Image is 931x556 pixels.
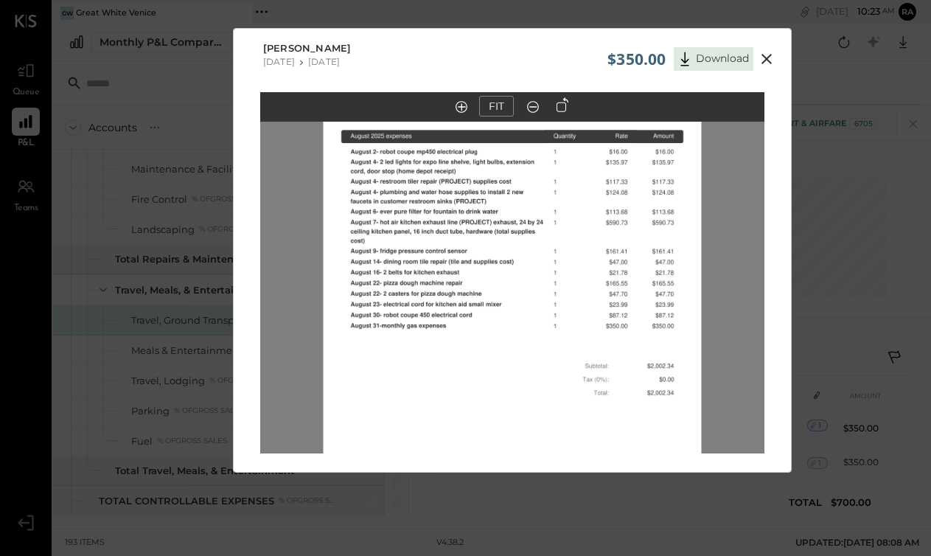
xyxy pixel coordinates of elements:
[308,56,340,67] div: [DATE]
[607,49,666,69] span: $350.00
[479,96,514,117] button: FIT
[263,41,352,56] span: [PERSON_NAME]
[263,56,295,67] div: [DATE]
[674,47,753,71] button: Download
[323,8,701,498] img: Zoomable Rotatable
